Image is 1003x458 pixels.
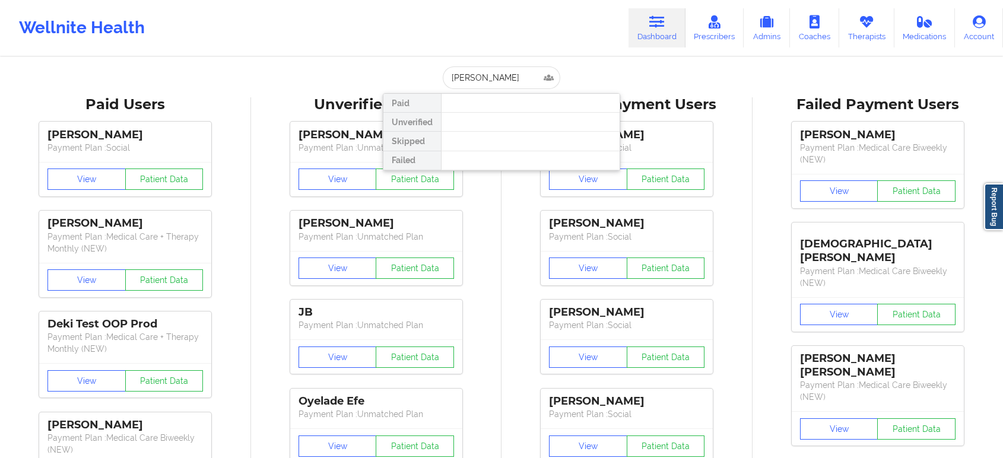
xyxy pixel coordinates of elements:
[299,395,454,408] div: Oyelade Efe
[549,168,627,190] button: View
[376,435,454,457] button: Patient Data
[549,231,704,243] p: Payment Plan : Social
[549,395,704,408] div: [PERSON_NAME]
[299,142,454,154] p: Payment Plan : Unmatched Plan
[877,180,956,202] button: Patient Data
[549,319,704,331] p: Payment Plan : Social
[376,257,454,279] button: Patient Data
[800,265,956,289] p: Payment Plan : Medical Care Biweekly (NEW)
[299,257,377,279] button: View
[299,231,454,243] p: Payment Plan : Unmatched Plan
[383,94,441,113] div: Paid
[800,379,956,403] p: Payment Plan : Medical Care Biweekly (NEW)
[47,217,203,230] div: [PERSON_NAME]
[877,418,956,440] button: Patient Data
[744,8,790,47] a: Admins
[383,132,441,151] div: Skipped
[383,151,441,170] div: Failed
[790,8,839,47] a: Coaches
[299,346,377,368] button: View
[894,8,956,47] a: Medications
[376,346,454,368] button: Patient Data
[800,228,956,265] div: [DEMOGRAPHIC_DATA][PERSON_NAME]
[47,317,203,331] div: Deki Test OOP Prod
[877,304,956,325] button: Patient Data
[549,435,627,457] button: View
[549,306,704,319] div: [PERSON_NAME]
[549,257,627,279] button: View
[299,217,454,230] div: [PERSON_NAME]
[47,331,203,355] p: Payment Plan : Medical Care + Therapy Monthly (NEW)
[549,128,704,142] div: [PERSON_NAME]
[259,96,494,114] div: Unverified Users
[376,168,454,190] button: Patient Data
[549,142,704,154] p: Payment Plan : Social
[299,319,454,331] p: Payment Plan : Unmatched Plan
[383,113,441,132] div: Unverified
[685,8,744,47] a: Prescribers
[800,180,878,202] button: View
[47,231,203,255] p: Payment Plan : Medical Care + Therapy Monthly (NEW)
[800,128,956,142] div: [PERSON_NAME]
[299,435,377,457] button: View
[8,96,243,114] div: Paid Users
[47,142,203,154] p: Payment Plan : Social
[800,352,956,379] div: [PERSON_NAME] [PERSON_NAME]
[761,96,995,114] div: Failed Payment Users
[627,346,705,368] button: Patient Data
[549,346,627,368] button: View
[125,269,204,291] button: Patient Data
[627,168,705,190] button: Patient Data
[549,217,704,230] div: [PERSON_NAME]
[47,168,126,190] button: View
[510,96,744,114] div: Skipped Payment Users
[549,408,704,420] p: Payment Plan : Social
[629,8,685,47] a: Dashboard
[47,418,203,432] div: [PERSON_NAME]
[47,128,203,142] div: [PERSON_NAME]
[800,418,878,440] button: View
[627,435,705,457] button: Patient Data
[839,8,894,47] a: Therapists
[299,408,454,420] p: Payment Plan : Unmatched Plan
[47,370,126,392] button: View
[299,168,377,190] button: View
[125,370,204,392] button: Patient Data
[800,142,956,166] p: Payment Plan : Medical Care Biweekly (NEW)
[47,269,126,291] button: View
[627,257,705,279] button: Patient Data
[299,128,454,142] div: [PERSON_NAME]
[800,304,878,325] button: View
[955,8,1003,47] a: Account
[299,306,454,319] div: JB
[47,432,203,456] p: Payment Plan : Medical Care Biweekly (NEW)
[125,168,204,190] button: Patient Data
[984,183,1003,230] a: Report Bug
